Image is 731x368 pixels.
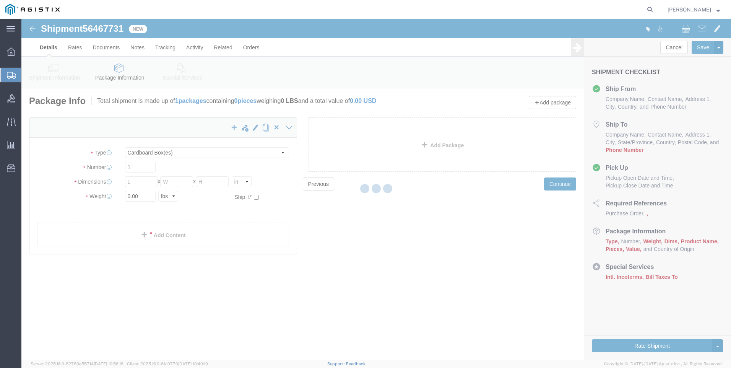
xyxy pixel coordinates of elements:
[178,361,208,366] span: [DATE] 10:40:19
[94,361,123,366] span: [DATE] 10:56:16
[346,361,365,366] a: Feedback
[668,5,711,14] span: Stuart Packer
[667,5,720,14] button: [PERSON_NAME]
[127,361,208,366] span: Client: 2025.16.0-8fc0770
[327,361,346,366] a: Support
[604,361,722,367] span: Copyright © [DATE]-[DATE] Agistix Inc., All Rights Reserved
[5,4,60,15] img: logo
[31,361,123,366] span: Server: 2025.16.0-82789e55714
